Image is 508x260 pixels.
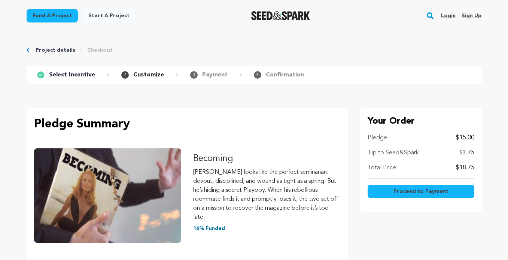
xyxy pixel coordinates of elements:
p: Payment [202,70,228,79]
p: Your Order [368,115,474,127]
img: Seed&Spark Logo Dark Mode [251,11,310,20]
p: 16% Funded [193,225,341,232]
a: Login [441,10,456,22]
p: [PERSON_NAME] looks like the perfect seminarian: devout, disciplined, and wound as tight as a spr... [193,168,341,222]
span: 2 [121,71,129,79]
p: Pledge Summary [34,115,341,133]
p: Customize [133,70,164,79]
p: $3.75 [459,148,474,157]
a: Fund a project [27,9,78,22]
button: Proceed to Payment [368,185,474,198]
a: Start a project [82,9,136,22]
p: $18.75 [456,163,474,172]
p: Confirmation [266,70,304,79]
a: Project details [36,46,75,54]
a: Checkout [87,46,113,54]
p: Becoming [193,153,341,165]
img: Becoming image [34,148,182,243]
div: Breadcrumb [27,46,482,54]
p: Select Incentive [49,70,95,79]
span: Proceed to Payment [393,188,448,195]
a: Seed&Spark Homepage [251,11,310,20]
p: Tip to Seed&Spark [368,148,419,157]
span: 3 [190,71,198,79]
p: Pledge [368,133,387,142]
span: 4 [254,71,261,79]
a: Sign up [462,10,481,22]
p: Total Price [368,163,396,172]
p: $15.00 [456,133,474,142]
